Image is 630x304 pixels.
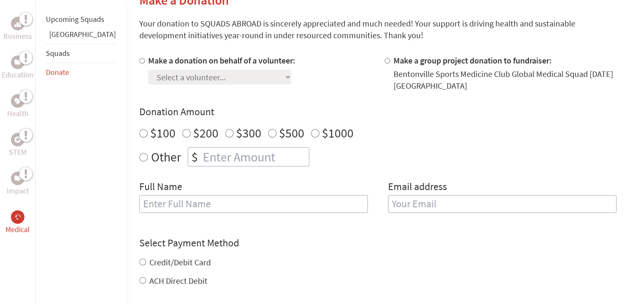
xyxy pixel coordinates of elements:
[139,105,617,119] h4: Donation Amount
[139,236,617,250] h4: Select Payment Method
[46,44,116,63] li: Squads
[388,180,447,195] label: Email address
[14,98,21,103] img: Health
[149,257,211,267] label: Credit/Debit Card
[149,275,207,286] label: ACH Direct Debit
[139,180,182,195] label: Full Name
[11,17,24,30] div: Business
[11,94,24,108] div: Health
[14,214,21,220] img: Medical
[14,59,21,65] img: Education
[322,125,354,141] label: $1000
[46,10,116,29] li: Upcoming Squads
[5,224,30,235] p: Medical
[201,148,309,166] input: Enter Amount
[279,125,304,141] label: $500
[14,20,21,27] img: Business
[11,210,24,224] div: Medical
[2,56,34,81] a: EducationEducation
[7,185,29,197] p: Impact
[236,125,261,141] label: $300
[46,67,69,77] a: Donate
[2,69,34,81] p: Education
[14,175,21,181] img: Impact
[148,55,295,66] label: Make a donation on behalf of a volunteer:
[11,56,24,69] div: Education
[139,195,368,213] input: Enter Full Name
[11,133,24,146] div: STEM
[7,108,29,119] p: Health
[139,18,617,41] p: Your donation to SQUADS ABROAD is sincerely appreciated and much needed! Your support is driving ...
[9,133,27,158] a: STEMSTEM
[193,125,218,141] label: $200
[3,17,32,42] a: BusinessBusiness
[46,63,116,82] li: Donate
[14,136,21,143] img: STEM
[7,172,29,197] a: ImpactImpact
[188,148,201,166] div: $
[151,147,181,167] label: Other
[388,195,617,213] input: Your Email
[7,94,29,119] a: HealthHealth
[46,29,116,44] li: Greece
[393,55,552,66] label: Make a group project donation to fundraiser:
[11,172,24,185] div: Impact
[150,125,175,141] label: $100
[3,30,32,42] p: Business
[5,210,30,235] a: MedicalMedical
[49,29,116,39] a: [GEOGRAPHIC_DATA]
[46,48,70,58] a: Squads
[9,146,27,158] p: STEM
[393,68,617,92] div: Bentonville Sports Medicine Club Global Medical Squad [DATE] [GEOGRAPHIC_DATA]
[46,14,104,24] a: Upcoming Squads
